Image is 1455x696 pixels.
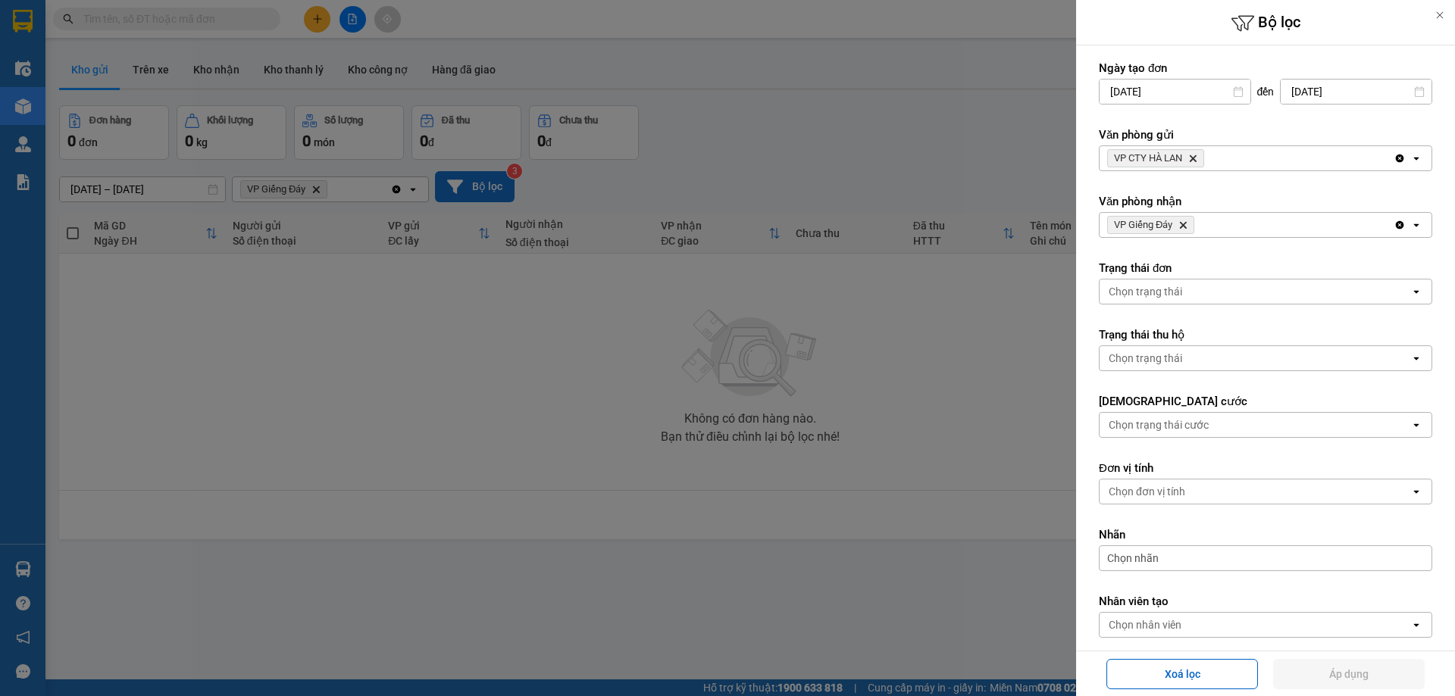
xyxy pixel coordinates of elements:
[1114,152,1182,164] span: VP CTY HÀ LAN
[1107,149,1204,167] span: VP CTY HÀ LAN, close by backspace
[1107,551,1159,566] span: Chọn nhãn
[1410,485,1422,498] svg: open
[1188,154,1197,163] svg: Delete
[1410,352,1422,364] svg: open
[1099,261,1432,276] label: Trạng thái đơn
[1394,152,1406,164] svg: Clear all
[1410,152,1422,164] svg: open
[1281,80,1432,104] input: Select a date.
[1099,61,1432,76] label: Ngày tạo đơn
[1410,219,1422,231] svg: open
[1410,286,1422,298] svg: open
[1099,194,1432,209] label: Văn phòng nhận
[1100,80,1250,104] input: Select a date.
[1197,217,1199,233] input: Selected VP Giếng Đáy.
[1410,619,1422,631] svg: open
[1394,219,1406,231] svg: Clear all
[1257,84,1275,99] span: đến
[1106,659,1258,689] button: Xoá lọc
[1099,527,1432,542] label: Nhãn
[1273,659,1425,689] button: Áp dụng
[1207,151,1209,166] input: Selected VP CTY HÀ LAN.
[1109,351,1182,366] div: Chọn trạng thái
[1076,11,1455,35] h6: Bộ lọc
[1178,220,1187,229] svg: Delete
[1109,484,1185,499] div: Chọn đơn vị tính
[1410,419,1422,431] svg: open
[1107,216,1194,234] span: VP Giếng Đáy, close by backspace
[1114,219,1172,231] span: VP Giếng Đáy
[1109,284,1182,299] div: Chọn trạng thái
[1099,327,1432,342] label: Trạng thái thu hộ
[1109,417,1209,432] div: Chọn trạng thái cước
[1099,460,1432,476] label: Đơn vị tính
[1099,394,1432,409] label: [DEMOGRAPHIC_DATA] cước
[1109,617,1181,632] div: Chọn nhân viên
[1099,594,1432,609] label: Nhân viên tạo
[1099,127,1432,142] label: Văn phòng gửi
